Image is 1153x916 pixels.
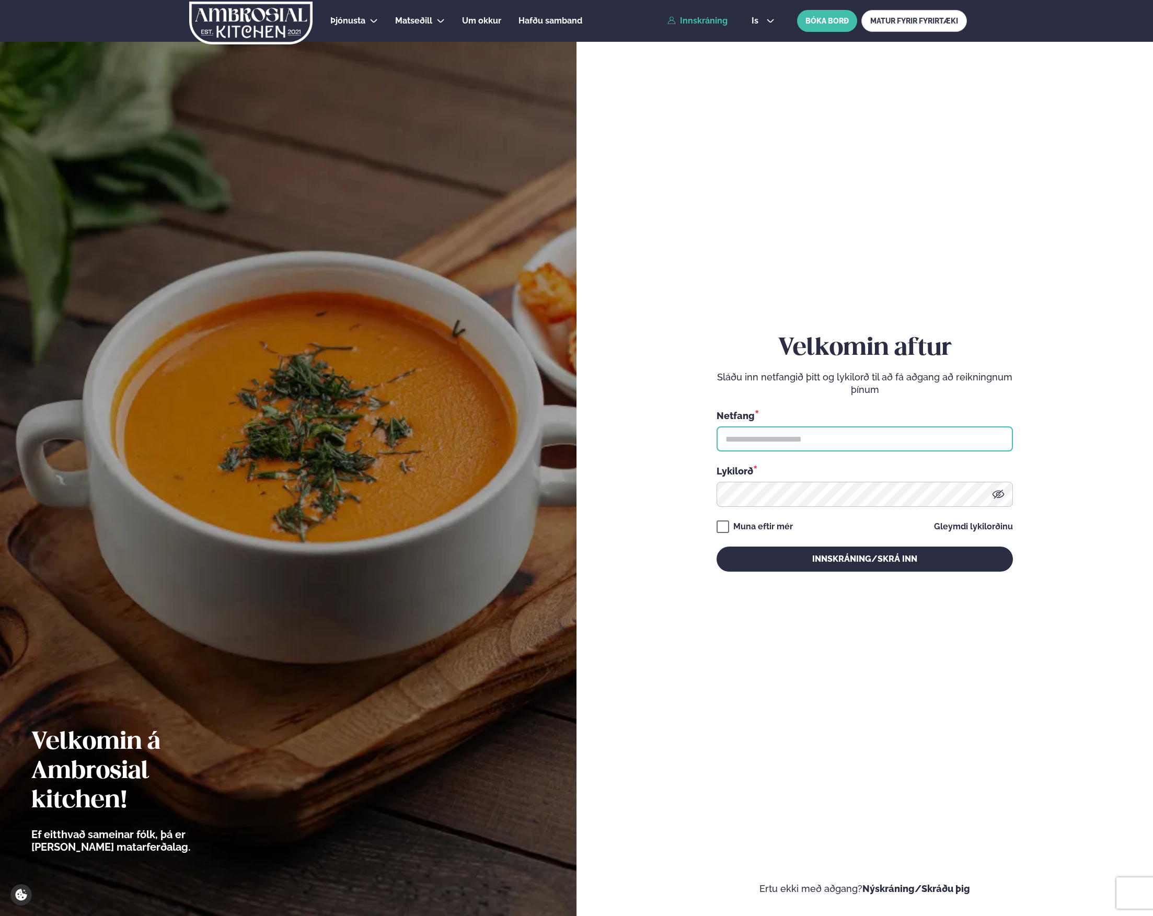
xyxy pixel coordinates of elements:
[330,16,365,26] span: Þjónusta
[518,15,582,27] a: Hafðu samband
[395,16,432,26] span: Matseðill
[462,16,501,26] span: Um okkur
[31,728,248,816] h2: Velkomin á Ambrosial kitchen!
[934,523,1013,531] a: Gleymdi lykilorðinu
[717,547,1013,572] button: Innskráning/Skrá inn
[743,17,782,25] button: is
[667,16,728,26] a: Innskráning
[10,884,32,906] a: Cookie settings
[717,371,1013,396] p: Sláðu inn netfangið þitt og lykilorð til að fá aðgang að reikningnum þínum
[717,334,1013,363] h2: Velkomin aftur
[189,2,314,44] img: logo
[717,409,1013,422] div: Netfang
[608,883,1122,895] p: Ertu ekki með aðgang?
[462,15,501,27] a: Um okkur
[717,464,1013,478] div: Lykilorð
[752,17,762,25] span: is
[31,828,248,853] p: Ef eitthvað sameinar fólk, þá er [PERSON_NAME] matarferðalag.
[861,10,967,32] a: MATUR FYRIR FYRIRTÆKI
[518,16,582,26] span: Hafðu samband
[797,10,857,32] button: BÓKA BORÐ
[330,15,365,27] a: Þjónusta
[395,15,432,27] a: Matseðill
[862,883,970,894] a: Nýskráning/Skráðu þig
